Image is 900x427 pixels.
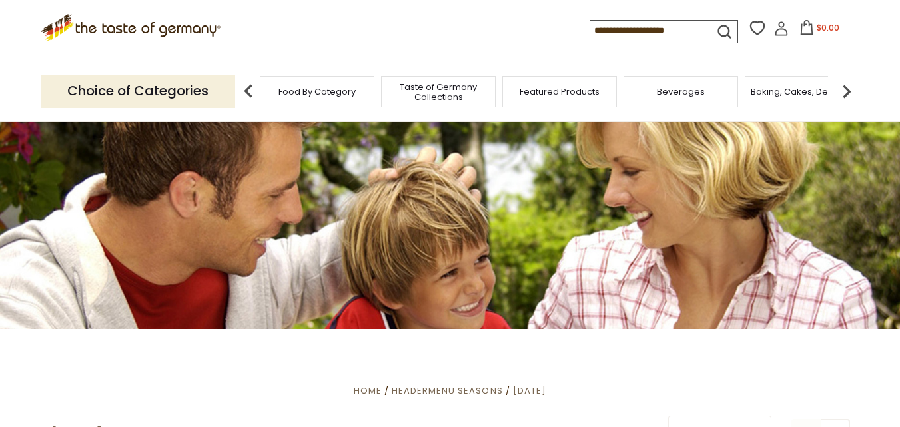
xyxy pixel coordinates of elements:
[791,20,848,40] button: $0.00
[354,384,382,397] a: Home
[235,78,262,105] img: previous arrow
[41,75,235,107] p: Choice of Categories
[385,82,492,102] a: Taste of Germany Collections
[513,384,546,397] a: [DATE]
[520,87,600,97] a: Featured Products
[817,22,839,33] span: $0.00
[833,78,860,105] img: next arrow
[657,87,705,97] a: Beverages
[751,87,854,97] a: Baking, Cakes, Desserts
[278,87,356,97] a: Food By Category
[392,384,502,397] a: HeaderMenu Seasons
